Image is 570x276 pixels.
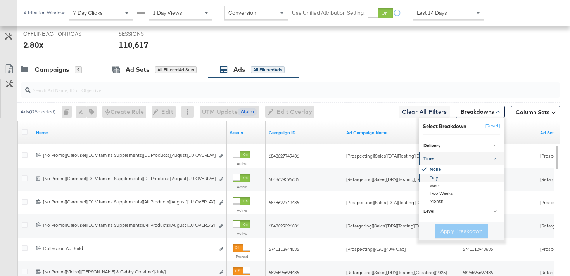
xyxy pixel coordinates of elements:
[481,120,500,132] button: [Reset]
[346,130,456,136] a: Name of Campaign this Ad belongs to.
[420,190,504,198] div: Two Weeks
[269,269,299,275] span: 6825595694436
[463,246,493,252] span: 6741112943636
[423,123,466,130] div: Select Breakdown
[43,152,215,158] div: [No Promo][Carousel][D1 Vitamins Supplements][D1 Products][August][...U OVERLAY]
[75,66,82,73] div: 9
[456,106,505,118] button: Breakdowns
[511,106,560,118] button: Column Sets
[423,209,501,215] div: Level
[23,39,43,50] div: 2.80x
[119,39,149,50] div: 110,617
[21,108,56,115] div: Ads ( 0 Selected)
[346,153,483,159] span: [Prospecting][Sales][DPA][Testing][D1 Vitamins Supplements][2025]
[269,176,299,182] span: 6848629396636
[420,165,504,174] div: None
[62,106,76,118] div: 0
[419,153,504,165] a: Time
[155,66,197,73] div: All Filtered Ad Sets
[269,246,299,252] span: 6741112944036
[423,156,501,162] div: Time
[292,9,365,17] label: Use Unified Attribution Setting:
[269,200,299,205] span: 6848627749436
[119,30,177,38] span: SESSIONS
[126,65,149,74] div: Ad Sets
[43,222,215,228] div: [No Promo][Carousel][D1 Vitamins Supplements][All Products][August][...U OVERLAY]
[269,223,299,229] span: 6848629396636
[346,269,447,275] span: [Retargeting][Sales][DPA][Testing][Creatine][2025]
[35,65,69,74] div: Campaigns
[43,269,215,275] div: [No Promo][Video][[PERSON_NAME] & Gabby Creatine][July]
[233,65,245,74] div: Ads
[228,9,256,16] span: Conversion
[230,130,263,136] a: Shows the current state of your Ad.
[233,254,250,259] label: Paused
[233,184,250,189] label: Active
[251,66,285,73] div: All Filtered Ads
[269,153,299,159] span: 6848627749436
[423,143,501,149] div: Delivery
[73,9,103,16] span: 7 Day Clicks
[43,199,215,205] div: [No Promo][Carousel][D1 Vitamins Supplements][All Products][August][...U OVERLAY]
[419,139,504,152] a: Delivery
[31,79,512,94] input: Search Ad Name, ID or Objective
[23,30,81,38] span: OFFLINE ACTION ROAS
[346,200,483,205] span: [Prospecting][Sales][DPA][Testing][D1 Vitamins Supplements][2025]
[399,106,450,118] button: Clear All Filters
[233,208,250,213] label: Active
[417,9,447,16] span: Last 14 Days
[43,245,215,252] div: Collection Ad Build
[420,198,504,205] div: Month
[419,205,504,218] a: Level
[153,9,182,16] span: 1 Day Views
[346,246,406,252] span: [Prospecting][ASC][40% Cap]
[346,223,482,229] span: [Retargeting][Sales][DPA][Testing][D1 Vitamins Supplements][2025]
[420,174,504,182] div: Day
[43,175,215,182] div: [No Promo][Carousel][D1 Vitamins Supplements][D1 Products][August][...U OVERLAY]
[419,165,504,205] div: Time
[36,130,224,136] a: Ad Name.
[402,107,447,117] span: Clear All Filters
[463,269,493,275] span: 6825595697436
[233,161,250,166] label: Active
[233,231,250,236] label: Active
[346,176,482,182] span: [Retargeting][Sales][DPA][Testing][D1 Vitamins Supplements][2025]
[420,182,504,190] div: Week
[269,130,340,136] a: Your Ad Set Campaign ID.
[23,10,65,16] div: Attribution Window:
